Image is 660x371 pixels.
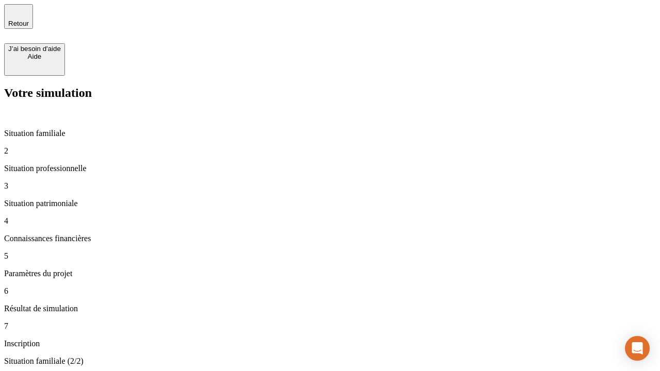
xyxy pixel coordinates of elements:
p: Situation familiale [4,129,656,138]
div: Aide [8,53,61,60]
p: Situation familiale (2/2) [4,357,656,366]
p: Connaissances financières [4,234,656,243]
p: Situation patrimoniale [4,199,656,208]
span: Retour [8,20,29,27]
button: J’ai besoin d'aideAide [4,43,65,76]
p: Inscription [4,339,656,348]
p: 4 [4,216,656,226]
p: Paramètres du projet [4,269,656,278]
p: 7 [4,322,656,331]
p: Résultat de simulation [4,304,656,313]
p: 2 [4,146,656,156]
button: Retour [4,4,33,29]
p: 6 [4,286,656,296]
p: Situation professionnelle [4,164,656,173]
p: 5 [4,251,656,261]
h2: Votre simulation [4,86,656,100]
div: J’ai besoin d'aide [8,45,61,53]
div: Open Intercom Messenger [625,336,650,361]
p: 3 [4,181,656,191]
